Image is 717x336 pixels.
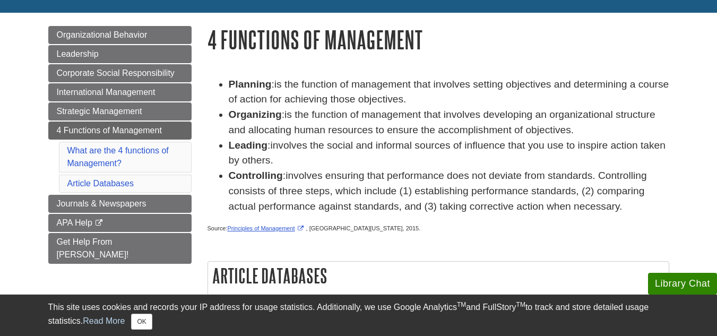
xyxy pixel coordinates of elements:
[229,109,282,120] strong: Organizing
[57,199,146,208] span: Journals & Newspapers
[229,168,669,214] li: :
[48,26,192,44] a: Organizational Behavior
[457,301,466,308] sup: TM
[48,122,192,140] a: 4 Functions of Management
[67,146,169,168] a: What are the 4 functions of Management?
[48,214,192,232] a: APA Help
[229,170,647,212] span: involves ensuring that performance does not deviate from standards. Controlling consists of three...
[48,26,192,264] div: Guide Page Menu
[229,79,272,90] strong: Planning
[208,26,669,53] h1: 4 Functions of Management
[48,233,192,264] a: Get Help From [PERSON_NAME]!
[48,83,192,101] a: International Management
[67,179,134,188] a: Article Databases
[516,301,525,308] sup: TM
[57,30,148,39] span: Organizational Behavior
[131,314,152,330] button: Close
[57,126,162,135] span: 4 Functions of Management
[57,49,99,58] span: Leadership
[229,79,669,105] span: is the function of management that involves setting objectives and determining a course of action...
[48,64,192,82] a: Corporate Social Responsibility
[229,138,669,169] li: :
[229,140,268,151] strong: Leading
[94,220,103,227] i: This link opens in a new window
[227,225,306,231] a: Link opens in new window
[229,170,283,181] strong: Controlling
[57,107,142,116] span: Strategic Management
[57,68,175,77] span: Corporate Social Responsibility
[83,316,125,325] a: Read More
[57,218,92,227] span: APA Help
[48,102,192,120] a: Strategic Management
[648,273,717,295] button: Library Chat
[48,301,669,330] div: This site uses cookies and records your IP address for usage statistics. Additionally, we use Goo...
[208,225,421,231] span: Source: , [GEOGRAPHIC_DATA][US_STATE], 2015.
[48,45,192,63] a: Leadership
[229,109,655,135] span: is the function of management that involves developing an organizational structure and allocating...
[57,237,129,259] span: Get Help From [PERSON_NAME]!
[229,107,669,138] li: :
[229,77,669,108] li: :
[229,140,666,166] span: involves the social and informal sources of influence that you use to inspire action taken by oth...
[48,195,192,213] a: Journals & Newspapers
[208,262,669,290] h2: Article Databases
[57,88,156,97] span: International Management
